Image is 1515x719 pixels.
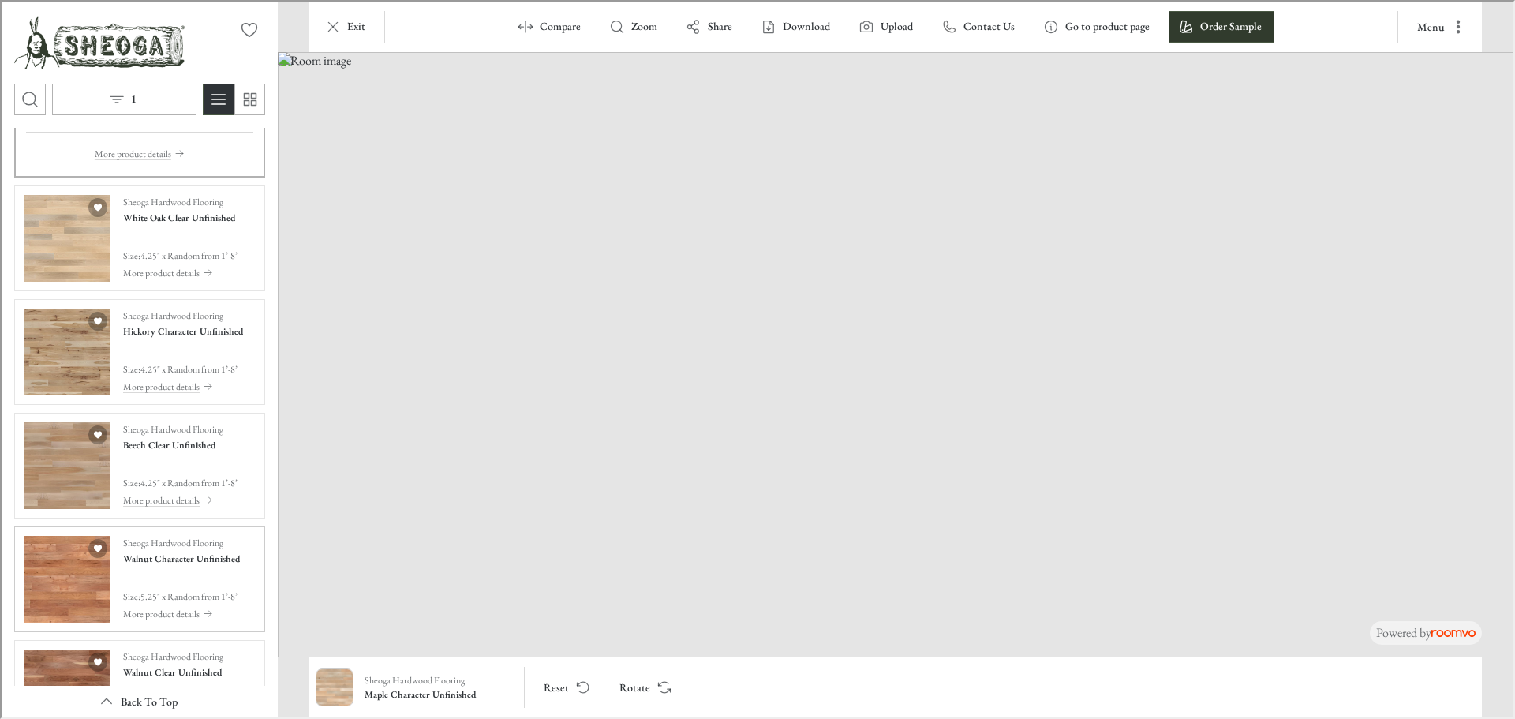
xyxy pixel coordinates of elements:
p: 5.25" x Random from 1’-8’ [139,588,236,602]
p: Sheoga Hardwood Flooring [122,307,222,321]
button: Order Sample [1167,9,1273,41]
img: roomvo_wordmark.svg [1430,628,1474,635]
p: More product details [122,492,198,506]
div: The visualizer is powered by Roomvo. [1375,623,1474,640]
p: Compare [538,17,579,33]
div: Product List Mode Selector [201,82,264,114]
button: Rotate Surface [605,670,680,702]
img: Beech Clear Unfinished. Link opens in a new window. [22,421,109,507]
img: Hickory Character Unfinished. Link opens in a new window. [22,307,109,394]
p: 1 [129,90,135,106]
button: Scroll back to the beginning [13,684,264,716]
img: White Oak Clear Unfinished. Link opens in a new window. [22,193,109,280]
h4: Beech Clear Unfinished [122,436,214,451]
p: Zoom [630,17,656,33]
button: More actions [1403,9,1474,41]
p: Powered by [1375,623,1474,640]
h4: White Oak Clear Unfinished [122,209,234,223]
p: Go to product page [1064,17,1148,33]
p: Order Sample [1199,17,1260,33]
p: Exit [346,17,364,33]
button: Switch to simple view [232,82,264,114]
button: Add White Oak Clear Unfinished to favorites [87,197,106,215]
button: More product details [93,144,183,161]
button: Share [675,9,743,41]
button: More product details [122,490,236,507]
p: Size : [122,474,139,489]
img: Logo representing Sheoga Hardwood Flooring. [13,13,183,69]
h6: Maple Character Unfinished [363,686,511,700]
label: Upload [879,17,911,33]
div: See Beech Clear Unfinished in the room [13,411,264,517]
img: Walnut Character Unfinished. Link opens in a new window. [22,534,109,621]
p: Sheoga Hardwood Flooring [122,193,222,208]
button: Add Walnut Character Unfinished to favorites [87,537,106,556]
p: Size : [122,588,139,602]
button: Add Hickory Character Unfinished to favorites [87,310,106,329]
div: See Hickory Character Unfinished in the room [13,298,264,403]
img: Room image [276,51,1512,656]
h4: Walnut Character Unfinished [122,550,238,564]
button: Show details for Maple Character Unfinished [358,667,516,705]
p: More product details [122,264,198,279]
p: Sheoga Hardwood Flooring [122,534,222,549]
p: Contact Us [962,17,1013,33]
p: Size : [122,361,139,375]
p: More product details [122,605,198,620]
button: Add Walnut Clear Unfinished to favorites [87,651,106,670]
button: Open the filters menu [50,82,195,114]
img: Maple Character Unfinished [315,668,351,704]
button: More product details [122,263,236,280]
button: Zoom room image [598,9,668,41]
button: Enter compare mode [507,9,592,41]
p: 4.25" x Random from 1’-8’ [139,474,236,489]
p: More product details [122,378,198,392]
h4: Hickory Character Unfinished [122,323,241,337]
p: 4.25" x Random from 1’-8’ [139,247,236,261]
p: Share [706,17,731,33]
button: Contact Us [930,9,1026,41]
div: See White Oak Clear Unfinished in the room [13,184,264,290]
button: Open search box [13,82,44,114]
a: Go to Sheoga Hardwood Flooring's website. [13,13,183,69]
p: Sheoga Hardwood Flooring [122,648,222,662]
p: More product details [93,145,170,159]
button: More product details [122,376,241,394]
button: Reset product [529,670,599,702]
p: Sheoga Hardwood Flooring [363,672,463,686]
p: 4.25" x Random from 1’-8’ [139,361,236,375]
p: Sheoga Hardwood Flooring [122,421,222,435]
p: Download [781,17,829,33]
button: Download [750,9,841,41]
button: Add Beech Clear Unfinished to favorites [87,424,106,443]
button: Exit [314,9,376,41]
button: More product details [122,604,238,621]
button: Go to product page [1032,9,1161,41]
h4: Walnut Clear Unfinished [122,664,220,678]
div: See Walnut Character Unfinished in the room [13,525,264,631]
button: Upload a picture of your room [847,9,924,41]
button: No favorites [232,13,264,44]
button: Switch to detail view [201,82,233,114]
p: Size : [122,247,139,261]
